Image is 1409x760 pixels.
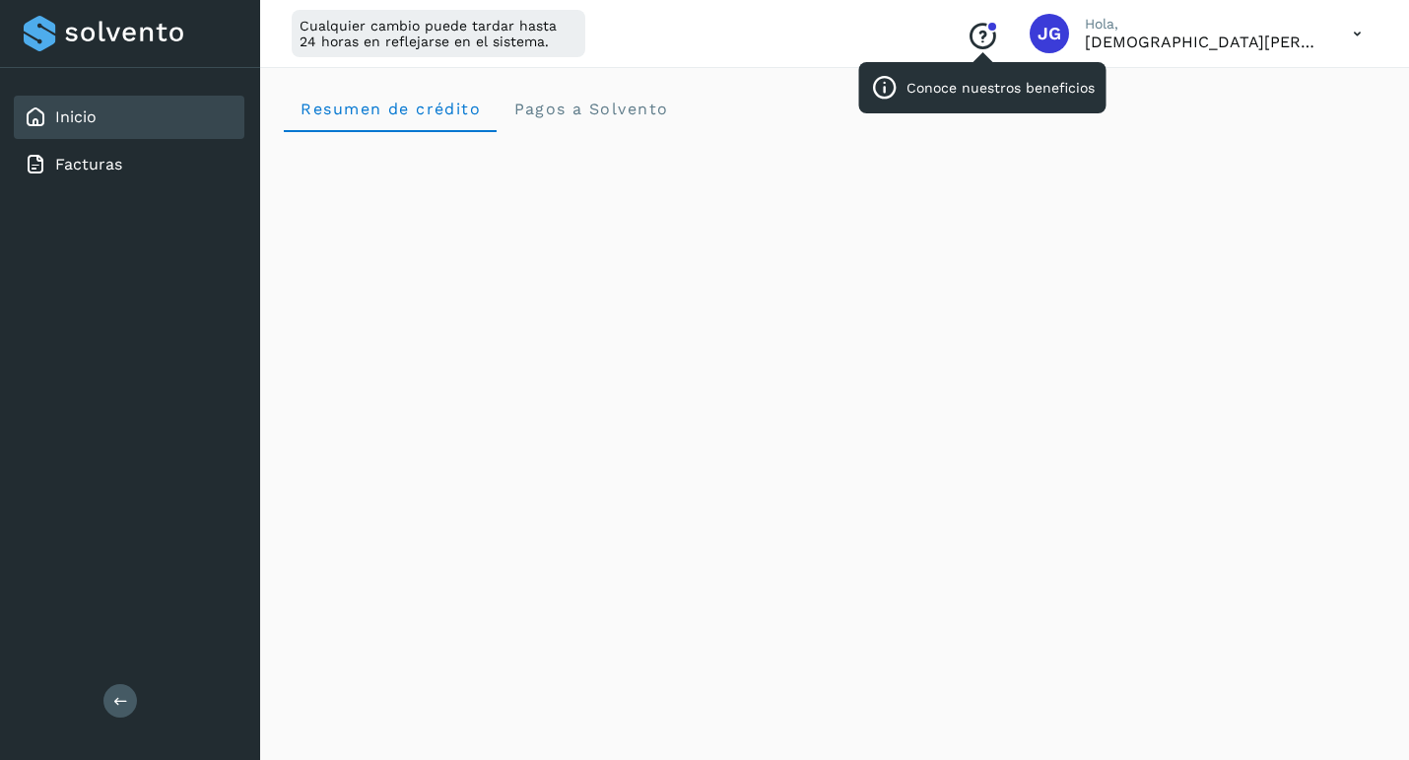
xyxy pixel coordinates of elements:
[14,143,244,186] div: Facturas
[1085,16,1321,33] p: Hola,
[300,100,481,118] span: Resumen de crédito
[55,155,122,173] a: Facturas
[512,100,668,118] span: Pagos a Solvento
[292,10,585,57] div: Cualquier cambio puede tardar hasta 24 horas en reflejarse en el sistema.
[967,37,998,53] a: Conoce nuestros beneficios
[1085,33,1321,51] p: Jesus Gerardo Lozano
[14,96,244,139] div: Inicio
[906,80,1095,97] p: Conoce nuestros beneficios
[55,107,97,126] a: Inicio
